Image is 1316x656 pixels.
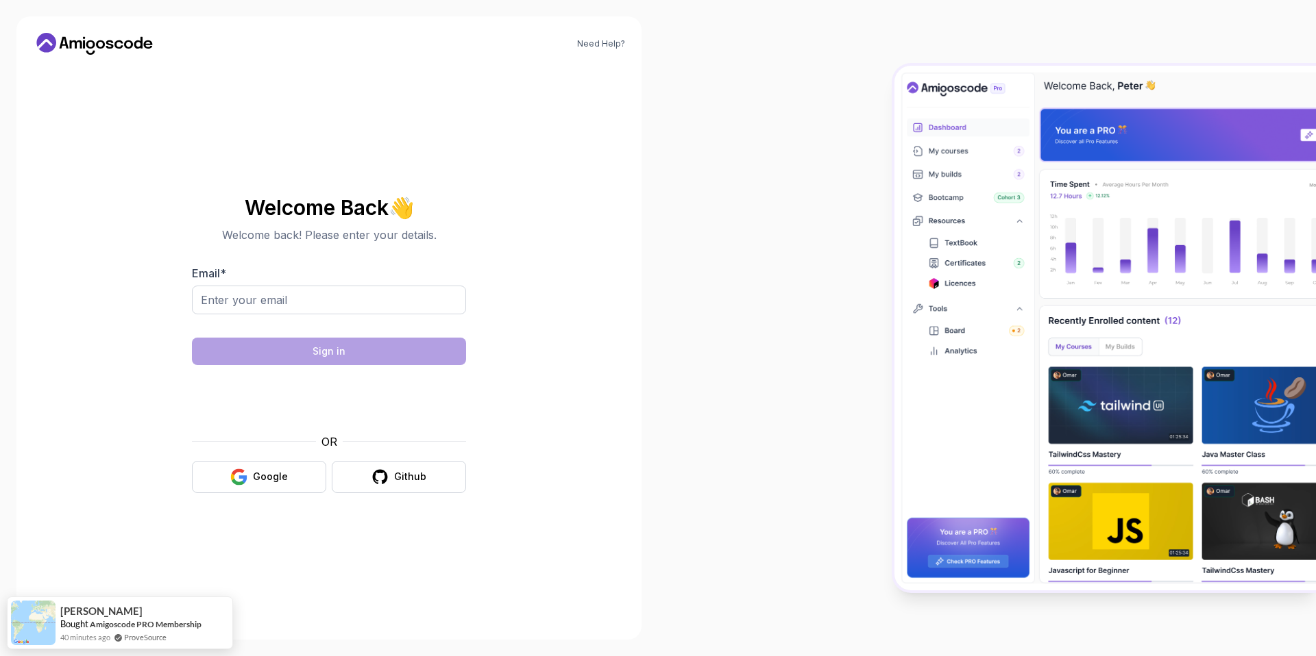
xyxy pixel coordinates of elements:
[192,338,466,365] button: Sign in
[60,631,110,643] span: 40 minutes ago
[192,227,466,243] p: Welcome back! Please enter your details.
[192,197,466,218] h2: Welcome Back
[332,461,466,493] button: Github
[313,344,345,358] div: Sign in
[90,619,202,629] a: Amigoscode PRO Membership
[192,461,326,493] button: Google
[577,38,625,49] a: Need Help?
[388,195,415,219] span: 👋
[192,286,466,314] input: Enter your email
[124,631,167,643] a: ProveSource
[394,470,426,483] div: Github
[60,605,143,617] span: [PERSON_NAME]
[60,618,88,629] span: Bought
[11,601,56,645] img: provesource social proof notification image
[894,66,1316,590] img: Amigoscode Dashboard
[321,433,337,450] p: OR
[253,470,288,483] div: Google
[226,373,432,425] iframe: Widget som inneholder avkrysningsboks for hCaptcha sikkerhetsutfordring
[33,33,156,55] a: Home link
[192,266,226,280] label: Email *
